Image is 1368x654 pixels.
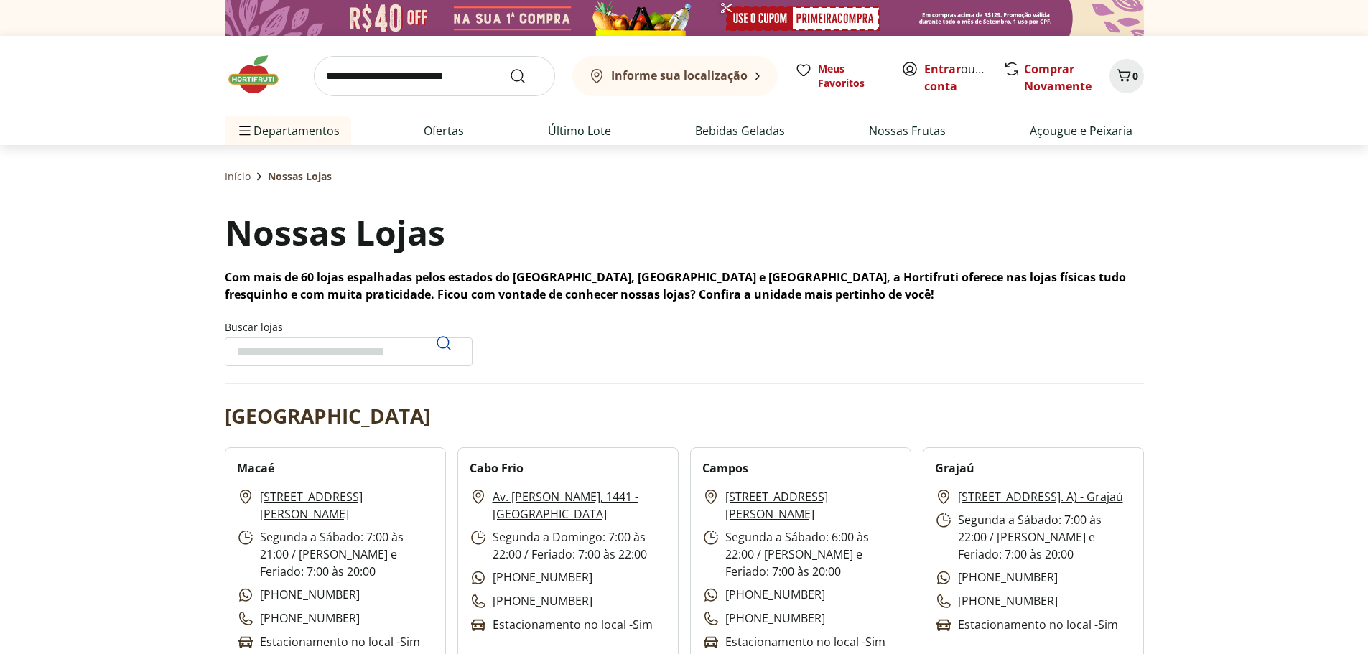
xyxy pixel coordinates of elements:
[924,61,1003,94] a: Criar conta
[225,169,251,184] a: Início
[702,528,899,580] p: Segunda a Sábado: 6:00 às 22:00 / [PERSON_NAME] e Feriado: 7:00 às 20:00
[702,633,885,651] p: Estacionamento no local - Sim
[1109,59,1144,93] button: Carrinho
[509,67,544,85] button: Submit Search
[924,61,961,77] a: Entrar
[470,528,666,563] p: Segunda a Domingo: 7:00 às 22:00 / Feriado: 7:00 às 22:00
[702,609,825,627] p: [PHONE_NUMBER]
[225,320,473,366] label: Buscar lojas
[225,268,1144,303] p: Com mais de 60 lojas espalhadas pelos estados do [GEOGRAPHIC_DATA], [GEOGRAPHIC_DATA] e [GEOGRAPH...
[470,616,653,634] p: Estacionamento no local - Sim
[695,122,785,139] a: Bebidas Geladas
[237,633,420,651] p: Estacionamento no local - Sim
[935,459,974,477] h2: Grajaú
[237,528,434,580] p: Segunda a Sábado: 7:00 às 21:00 / [PERSON_NAME] e Feriado: 7:00 às 20:00
[237,586,360,604] p: [PHONE_NUMBER]
[572,56,778,96] button: Informe sua localização
[225,208,445,257] h1: Nossas Lojas
[225,53,297,96] img: Hortifruti
[702,459,748,477] h2: Campos
[268,169,332,184] span: Nossas Lojas
[935,511,1132,563] p: Segunda a Sábado: 7:00 às 22:00 / [PERSON_NAME] e Feriado: 7:00 às 20:00
[236,113,340,148] span: Departamentos
[237,459,274,477] h2: Macaé
[470,592,592,610] p: [PHONE_NUMBER]
[427,326,461,360] button: Pesquisar
[548,122,611,139] a: Último Lote
[1024,61,1092,94] a: Comprar Novamente
[958,488,1123,505] a: [STREET_ADDRESS]. A) - Grajaú
[424,122,464,139] a: Ofertas
[869,122,946,139] a: Nossas Frutas
[935,569,1058,587] p: [PHONE_NUMBER]
[236,113,253,148] button: Menu
[314,56,555,96] input: search
[795,62,884,90] a: Meus Favoritos
[702,586,825,604] p: [PHONE_NUMBER]
[237,609,360,627] p: [PHONE_NUMBER]
[260,488,434,523] a: [STREET_ADDRESS][PERSON_NAME]
[1132,69,1138,83] span: 0
[611,67,748,83] b: Informe sua localização
[935,592,1058,610] p: [PHONE_NUMBER]
[493,488,666,523] a: Av. [PERSON_NAME], 1441 - [GEOGRAPHIC_DATA]
[1030,122,1132,139] a: Açougue e Peixaria
[818,62,884,90] span: Meus Favoritos
[470,569,592,587] p: [PHONE_NUMBER]
[470,459,524,477] h2: Cabo Frio
[225,337,473,366] input: Buscar lojasPesquisar
[725,488,899,523] a: [STREET_ADDRESS][PERSON_NAME]
[225,401,430,430] h2: [GEOGRAPHIC_DATA]
[935,616,1118,634] p: Estacionamento no local - Sim
[924,60,988,95] span: ou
